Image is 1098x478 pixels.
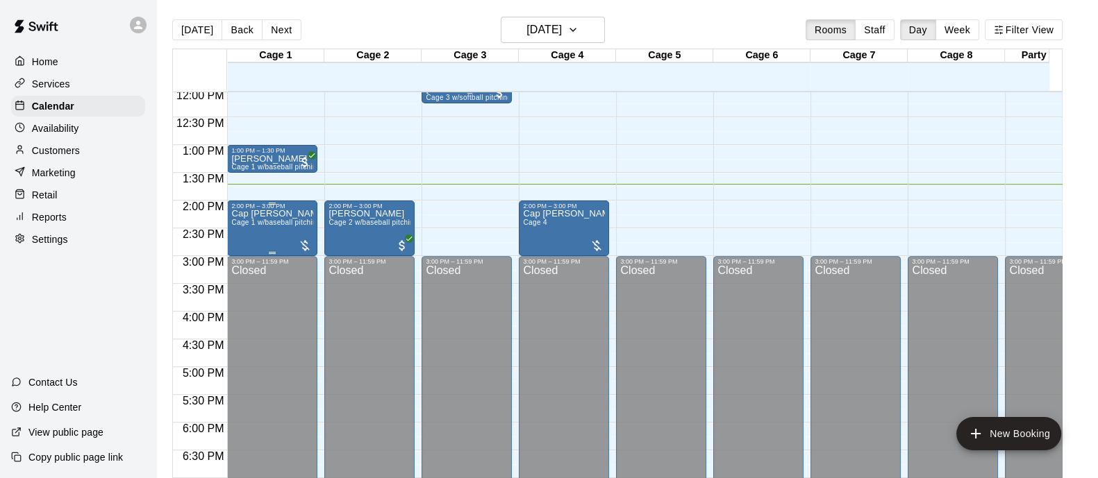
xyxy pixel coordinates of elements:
p: Customers [32,144,80,157]
a: Reports [11,207,145,228]
span: 1:30 PM [179,173,228,185]
div: 3:00 PM – 11:59 PM [912,258,994,265]
div: Cage 3 [422,49,519,62]
a: Home [11,51,145,72]
span: 4:00 PM [179,311,228,323]
div: Cage 8 [908,49,1005,62]
div: Cage 6 [713,49,810,62]
button: Next [262,19,301,40]
div: Cage 7 [810,49,908,62]
button: [DATE] [172,19,222,40]
h6: [DATE] [526,20,562,40]
span: 6:00 PM [179,422,228,434]
span: Cage 3 w/softball pitching machine [426,94,541,101]
span: Cage 4 [523,219,547,226]
div: 3:00 PM – 11:59 PM [815,258,897,265]
span: Cage 1 w/baseball pitching machine [231,219,350,226]
span: 12:00 PM [173,89,227,101]
div: 1:00 PM – 1:30 PM: Will Gjersvik [227,145,317,173]
button: add [956,417,1061,450]
span: 12:30 PM [173,117,227,129]
p: Settings [32,232,68,246]
p: Calendar [32,99,74,113]
span: 3:00 PM [179,256,228,268]
span: Cage 2 w/baseball pitching machine [328,219,447,226]
div: 3:00 PM – 11:59 PM [1009,258,1091,265]
a: Services [11,74,145,94]
span: All customers have paid [492,86,506,100]
p: Availability [32,121,79,135]
div: 2:00 PM – 3:00 PM: Cage 4 [519,200,609,256]
p: Copy public page link [28,450,123,464]
span: All customers have paid [395,239,409,253]
span: 2:30 PM [179,228,228,240]
div: 3:00 PM – 11:59 PM [717,258,799,265]
a: Availability [11,118,145,139]
span: All customers have paid [298,155,312,169]
div: 1:00 PM – 1:30 PM [231,147,313,154]
button: [DATE] [501,17,605,43]
a: Settings [11,229,145,250]
p: Help Center [28,400,81,414]
div: 2:00 PM – 3:00 PM: Cage 1 w/baseball pitching machine [227,200,317,256]
button: Back [222,19,263,40]
span: 5:30 PM [179,395,228,407]
span: 4:30 PM [179,339,228,351]
span: Cage 1 w/baseball pitching machine [231,163,350,171]
div: 2:00 PM – 3:00 PM [231,203,313,210]
a: Marketing [11,162,145,183]
div: Cage 5 [616,49,713,62]
button: Filter View [985,19,1063,40]
span: 2:00 PM [179,200,228,212]
span: 3:30 PM [179,284,228,296]
button: Week [935,19,979,40]
div: 3:00 PM – 11:59 PM [426,258,508,265]
div: 3:00 PM – 11:59 PM [328,258,410,265]
p: Reports [32,210,67,224]
div: Cage 1 [227,49,324,62]
div: Cage 4 [519,49,616,62]
div: 3:00 PM – 11:59 PM [231,258,313,265]
p: Home [32,55,58,69]
div: Cage 2 [324,49,422,62]
p: Retail [32,188,58,202]
p: Services [32,77,70,91]
a: Retail [11,185,145,205]
a: Calendar [11,96,145,117]
button: Day [900,19,936,40]
div: 3:00 PM – 11:59 PM [620,258,702,265]
p: Contact Us [28,375,78,389]
p: Marketing [32,166,76,180]
button: Rooms [806,19,856,40]
div: 2:00 PM – 3:00 PM [328,203,410,210]
span: 5:00 PM [179,367,228,379]
button: Staff [855,19,895,40]
div: 3:00 PM – 11:59 PM [523,258,605,265]
span: 6:30 PM [179,450,228,462]
p: View public page [28,425,103,439]
a: Customers [11,140,145,161]
span: 1:00 PM [179,145,228,157]
div: 2:00 PM – 3:00 PM [523,203,605,210]
div: 2:00 PM – 3:00 PM: Kevin Pons [324,200,415,256]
